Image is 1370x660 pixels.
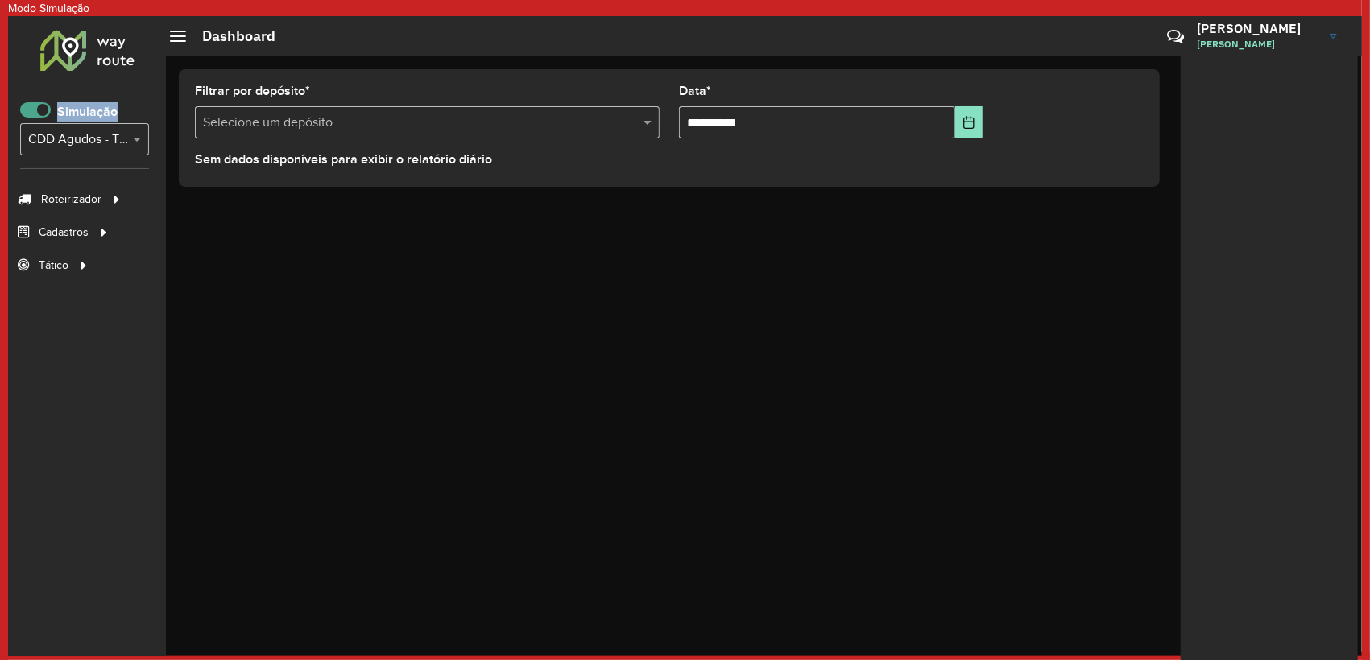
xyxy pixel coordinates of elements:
span: [PERSON_NAME] [1197,37,1318,52]
label: Data [679,81,711,101]
a: Tático [8,249,93,281]
a: Contato Rápido [1158,19,1193,54]
span: Tático [39,257,68,274]
span: Cadastros [39,224,89,241]
label: Filtrar por depósito [195,81,310,101]
a: [PERSON_NAME][PERSON_NAME] [1197,15,1349,57]
span: Roteirizador [41,191,101,208]
ng-select: CDD Agudos - Testes PyVRP [20,123,149,155]
button: Choose Date [955,106,983,138]
label: Sem dados disponíveis para exibir o relatório diário [195,150,492,169]
label: Simulação [57,102,118,122]
h2: Dashboard [186,27,275,45]
h3: [PERSON_NAME] [1197,21,1318,36]
a: Roteirizador [8,183,126,215]
a: Cadastros [8,216,113,248]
